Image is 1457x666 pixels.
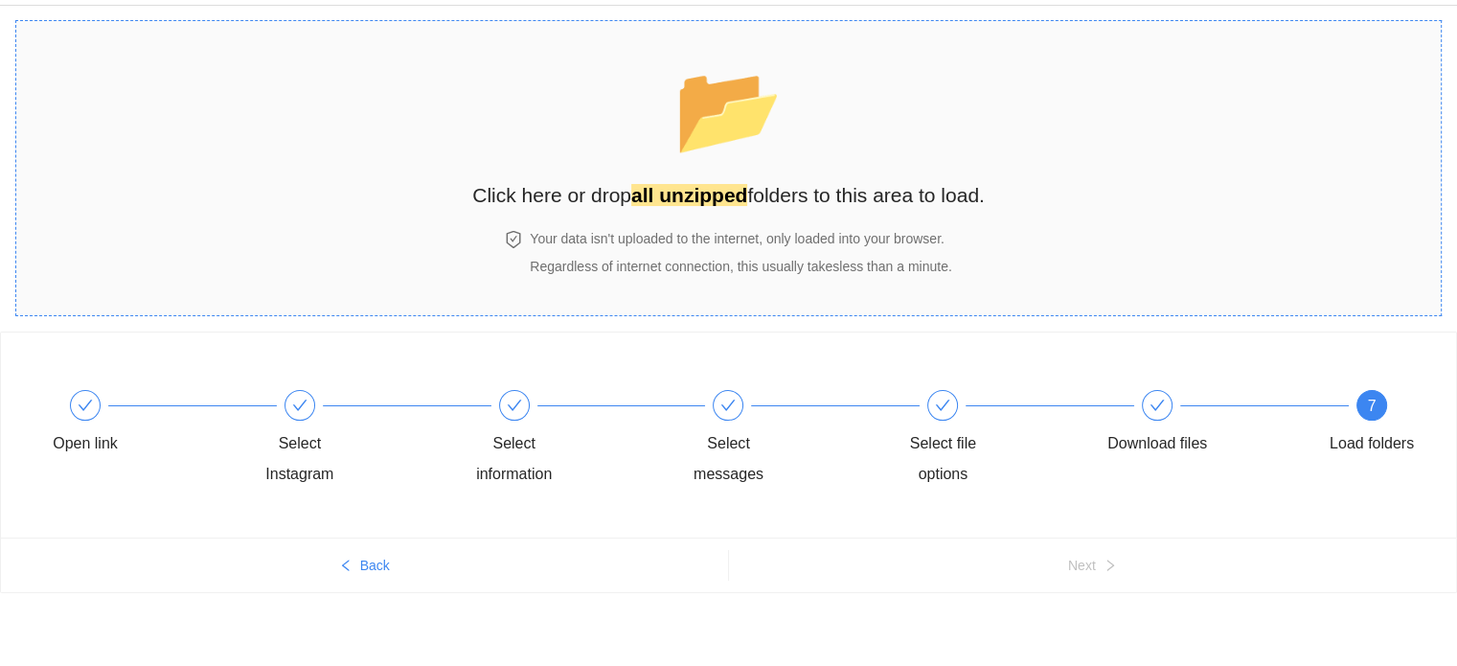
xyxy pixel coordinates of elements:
[30,390,244,459] div: Open link
[1368,398,1377,414] span: 7
[78,398,93,413] span: check
[505,231,522,248] span: safety-certificate
[672,390,887,490] div: Select messages
[530,259,951,274] span: Regardless of internet connection, this usually takes less than a minute .
[720,398,736,413] span: check
[507,398,522,413] span: check
[360,555,390,576] span: Back
[459,428,570,490] div: Select information
[935,398,950,413] span: check
[729,550,1457,581] button: Nextright
[1107,428,1207,459] div: Download files
[673,60,784,158] span: folder
[1,550,728,581] button: leftBack
[1150,398,1165,413] span: check
[887,390,1102,490] div: Select file options
[53,428,118,459] div: Open link
[472,179,985,211] h2: Click here or drop folders to this area to load.
[459,390,673,490] div: Select information
[672,428,784,490] div: Select messages
[530,228,951,249] h4: Your data isn't uploaded to the internet, only loaded into your browser.
[887,428,998,490] div: Select file options
[244,428,355,490] div: Select Instagram
[244,390,459,490] div: Select Instagram
[1316,390,1427,459] div: 7Load folders
[339,559,353,574] span: left
[631,184,747,206] strong: all unzipped
[1102,390,1316,459] div: Download files
[1330,428,1414,459] div: Load folders
[292,398,307,413] span: check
